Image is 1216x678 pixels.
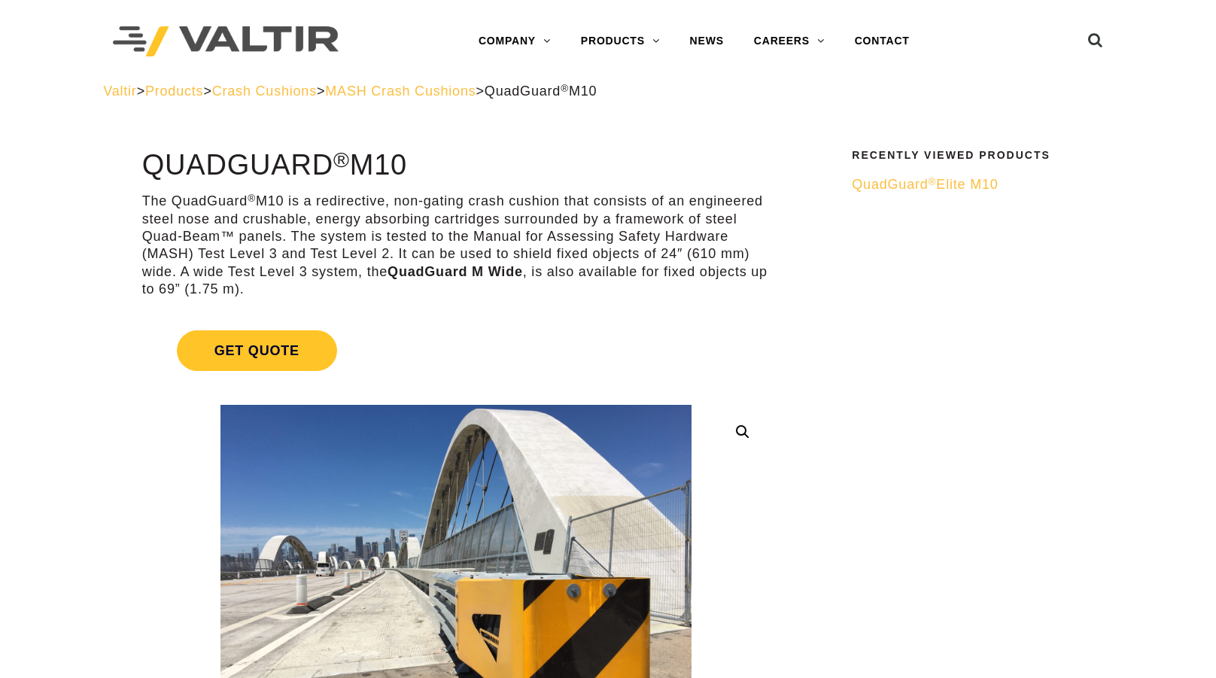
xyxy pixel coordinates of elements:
[840,26,925,56] a: CONTACT
[739,26,840,56] a: CAREERS
[566,26,675,56] a: PRODUCTS
[388,264,523,279] strong: QuadGuard M Wide
[485,84,597,99] span: QuadGuard M10
[142,312,771,389] a: Get Quote
[142,193,771,298] p: The QuadGuard M10 is a redirective, non-gating crash cushion that consists of an engineered steel...
[929,176,937,187] sup: ®
[177,330,337,371] span: Get Quote
[852,150,1103,161] h2: Recently Viewed Products
[675,26,739,56] a: NEWS
[333,147,350,172] sup: ®
[248,193,256,204] sup: ®
[325,84,476,99] a: MASH Crash Cushions
[113,26,339,57] img: Valtir
[145,84,203,99] a: Products
[852,176,1103,193] a: QuadGuard®Elite M10
[142,150,771,181] h1: QuadGuard M10
[464,26,566,56] a: COMPANY
[852,177,998,192] span: QuadGuard Elite M10
[561,83,569,94] sup: ®
[212,84,317,99] a: Crash Cushions
[103,84,136,99] a: Valtir
[103,83,1113,100] div: > > > >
